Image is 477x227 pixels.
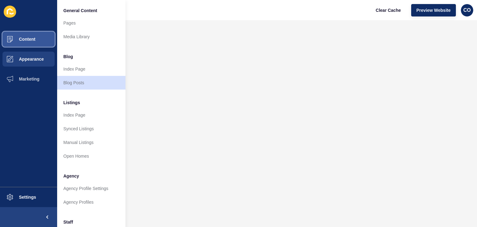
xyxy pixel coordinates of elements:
[57,149,125,163] a: Open Homes
[57,136,125,149] a: Manual Listings
[416,7,451,13] span: Preview Website
[57,30,125,44] a: Media Library
[57,182,125,195] a: Agency Profile Settings
[63,100,80,106] span: Listings
[63,53,73,60] span: Blog
[63,219,73,225] span: Staff
[57,76,125,90] a: Blog Posts
[63,173,79,179] span: Agency
[411,4,456,16] button: Preview Website
[376,7,401,13] span: Clear Cache
[63,7,97,14] span: General Content
[463,7,471,13] span: CO
[57,16,125,30] a: Pages
[57,108,125,122] a: Index Page
[370,4,406,16] button: Clear Cache
[57,122,125,136] a: Synced Listings
[57,62,125,76] a: Index Page
[57,195,125,209] a: Agency Profiles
